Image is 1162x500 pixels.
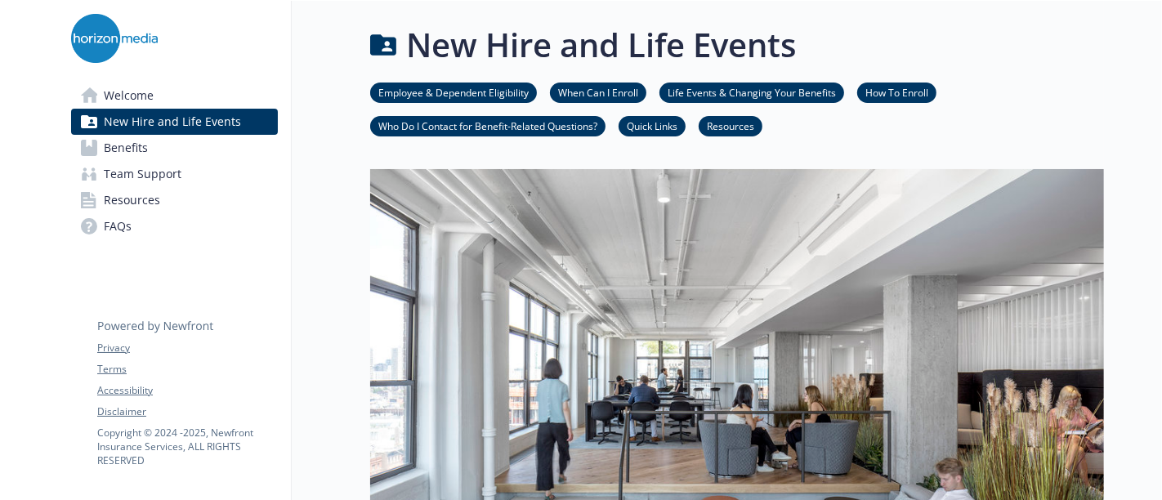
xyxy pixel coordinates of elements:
[370,84,537,100] a: Employee & Dependent Eligibility
[550,84,646,100] a: When Can I Enroll
[104,161,181,187] span: Team Support
[97,426,277,467] p: Copyright © 2024 - 2025 , Newfront Insurance Services, ALL RIGHTS RESERVED
[71,135,278,161] a: Benefits
[71,187,278,213] a: Resources
[97,362,277,377] a: Terms
[97,383,277,398] a: Accessibility
[71,161,278,187] a: Team Support
[659,84,844,100] a: Life Events & Changing Your Benefits
[857,84,936,100] a: How To Enroll
[104,213,132,239] span: FAQs
[97,341,277,355] a: Privacy
[104,187,160,213] span: Resources
[699,118,762,133] a: Resources
[104,109,241,135] span: New Hire and Life Events
[71,83,278,109] a: Welcome
[71,213,278,239] a: FAQs
[71,109,278,135] a: New Hire and Life Events
[104,135,148,161] span: Benefits
[97,404,277,419] a: Disclaimer
[104,83,154,109] span: Welcome
[406,20,796,69] h1: New Hire and Life Events
[619,118,686,133] a: Quick Links
[370,118,606,133] a: Who Do I Contact for Benefit-Related Questions?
